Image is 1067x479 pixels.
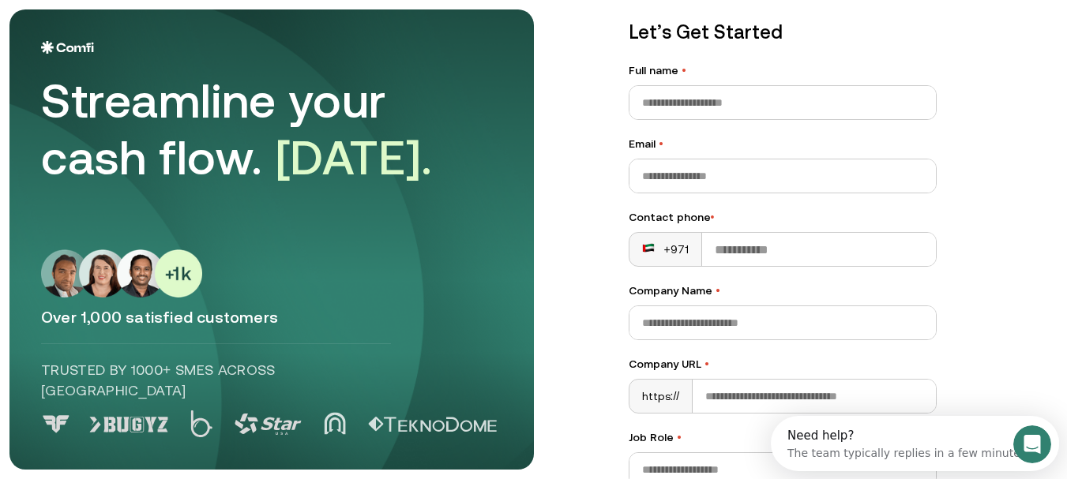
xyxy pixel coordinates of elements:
img: Logo 5 [368,417,497,432]
span: [DATE]. [276,130,433,185]
label: Job Role [629,429,937,446]
span: • [677,431,682,443]
iframe: Intercom live chat discovery launcher [771,416,1059,471]
img: Logo [41,41,94,54]
div: Contact phone [629,209,937,226]
img: Logo 3 [235,414,302,435]
div: Need help? [17,13,259,26]
img: Logo 4 [324,412,346,435]
label: Company URL [629,356,937,372]
span: • [716,284,720,297]
label: Email [629,136,937,152]
span: • [704,357,709,370]
span: • [682,64,686,77]
div: Open Intercom Messenger [6,6,306,50]
div: Streamline your cash flow. [41,73,483,186]
p: Let’s Get Started [629,18,937,47]
span: • [659,137,663,150]
p: Over 1,000 satisfied customers [41,307,502,327]
p: Trusted by 1000+ SMEs across [GEOGRAPHIC_DATA] [41,360,391,401]
img: Logo 1 [89,417,168,432]
div: +971 [642,241,689,257]
div: https:// [629,380,693,413]
span: • [711,211,715,223]
label: Full name [629,62,937,79]
label: Company Name [629,283,937,299]
iframe: Intercom live chat [1013,425,1051,463]
img: Logo 2 [190,410,212,437]
div: The team typically replies in a few minutes. [17,26,259,43]
img: Logo 0 [41,415,71,433]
